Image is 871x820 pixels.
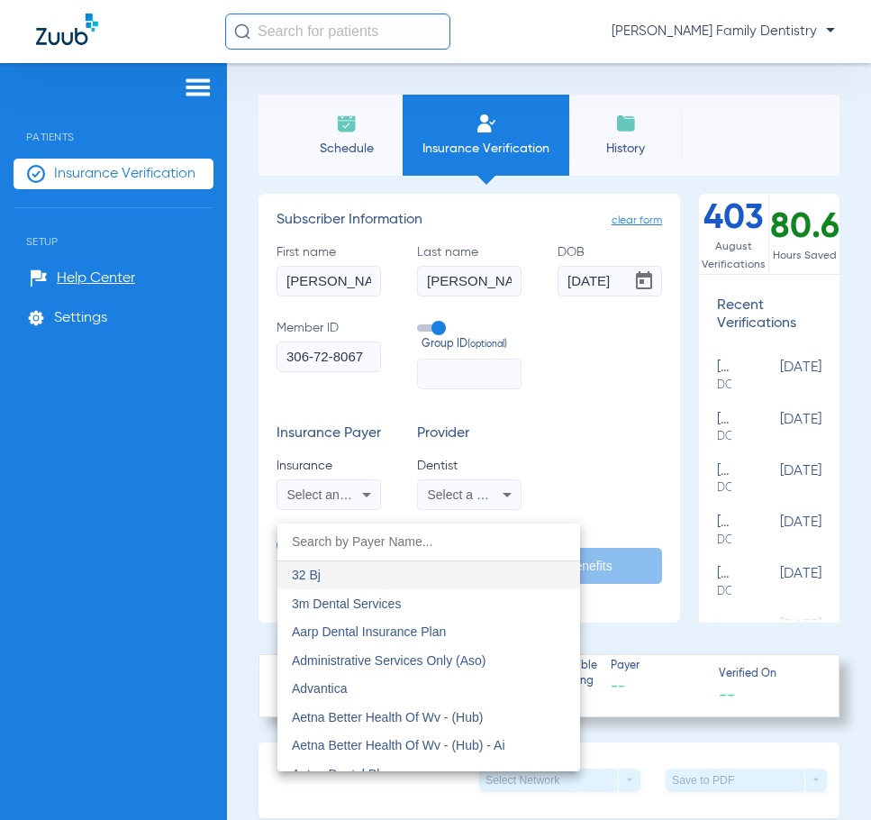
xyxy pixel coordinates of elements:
[292,568,321,582] span: 32 Bj
[292,738,505,752] span: Aetna Better Health Of Wv - (Hub) - Ai
[292,624,446,639] span: Aarp Dental Insurance Plan
[277,524,580,560] input: dropdown search
[292,653,486,668] span: Administrative Services Only (Aso)
[781,733,871,820] iframe: Chat Widget
[292,710,483,724] span: Aetna Better Health Of Wv - (Hub)
[292,767,400,781] span: Aetna Dental Plans
[292,681,347,696] span: Advantica
[292,597,401,611] span: 3m Dental Services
